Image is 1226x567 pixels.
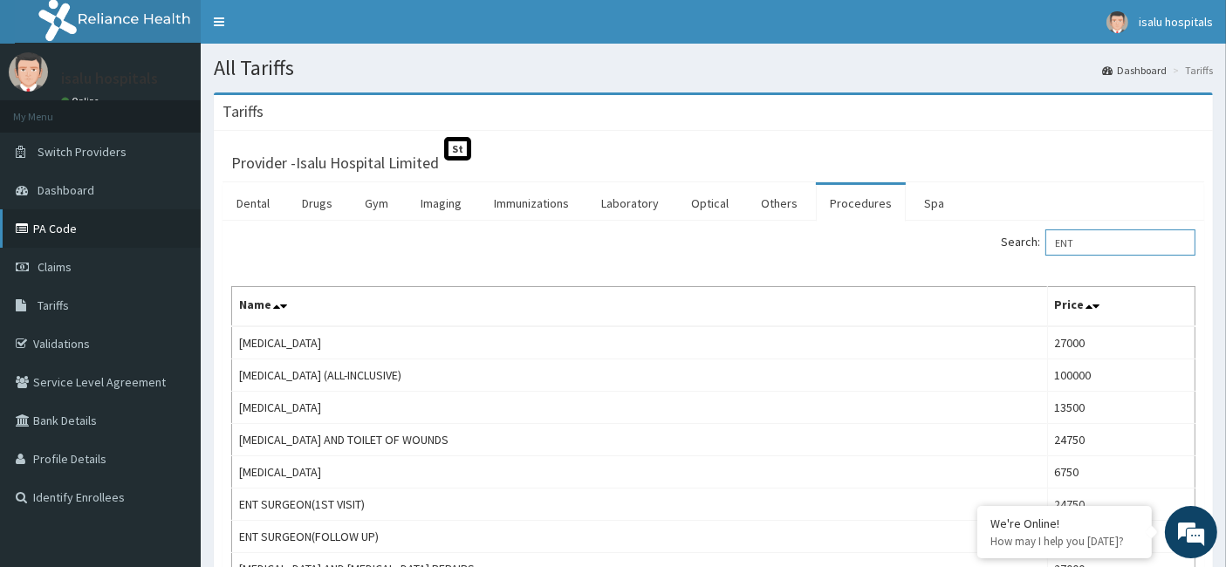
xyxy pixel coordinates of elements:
[747,185,812,222] a: Others
[480,185,583,222] a: Immunizations
[1047,392,1195,424] td: 13500
[1047,287,1195,327] th: Price
[232,521,1048,553] td: ENT SURGEON(FOLLOW UP)
[1139,14,1213,30] span: isalu hospitals
[677,185,743,222] a: Optical
[351,185,402,222] a: Gym
[232,287,1048,327] th: Name
[61,95,103,107] a: Online
[816,185,906,222] a: Procedures
[38,297,69,313] span: Tariffs
[214,57,1213,79] h1: All Tariffs
[231,155,439,171] h3: Provider - Isalu Hospital Limited
[1045,229,1195,256] input: Search:
[1102,63,1167,78] a: Dashboard
[1047,488,1195,521] td: 24750
[223,104,264,120] h3: Tariffs
[1001,229,1195,256] label: Search:
[38,144,127,160] span: Switch Providers
[1168,63,1213,78] li: Tariffs
[1047,359,1195,392] td: 100000
[286,9,328,51] div: Minimize live chat window
[444,137,471,161] span: St
[1047,424,1195,456] td: 24750
[9,380,332,441] textarea: Type your message and hit 'Enter'
[223,185,284,222] a: Dental
[38,182,94,198] span: Dashboard
[990,534,1139,549] p: How may I help you today?
[1047,456,1195,488] td: 6750
[38,259,72,275] span: Claims
[232,326,1048,359] td: [MEDICAL_DATA]
[407,185,476,222] a: Imaging
[1047,326,1195,359] td: 27000
[232,359,1048,392] td: [MEDICAL_DATA] (ALL-INCLUSIVE)
[101,172,241,348] span: We're online!
[232,392,1048,424] td: [MEDICAL_DATA]
[1106,11,1128,33] img: User Image
[9,52,48,92] img: User Image
[232,488,1048,521] td: ENT SURGEON(1ST VISIT)
[587,185,673,222] a: Laboratory
[910,185,958,222] a: Spa
[288,185,346,222] a: Drugs
[232,424,1048,456] td: [MEDICAL_DATA] AND TOILET OF WOUNDS
[232,456,1048,488] td: [MEDICAL_DATA]
[91,98,293,120] div: Chat with us now
[32,87,71,131] img: d_794563401_company_1708531726252_794563401
[61,71,158,86] p: isalu hospitals
[990,516,1139,531] div: We're Online!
